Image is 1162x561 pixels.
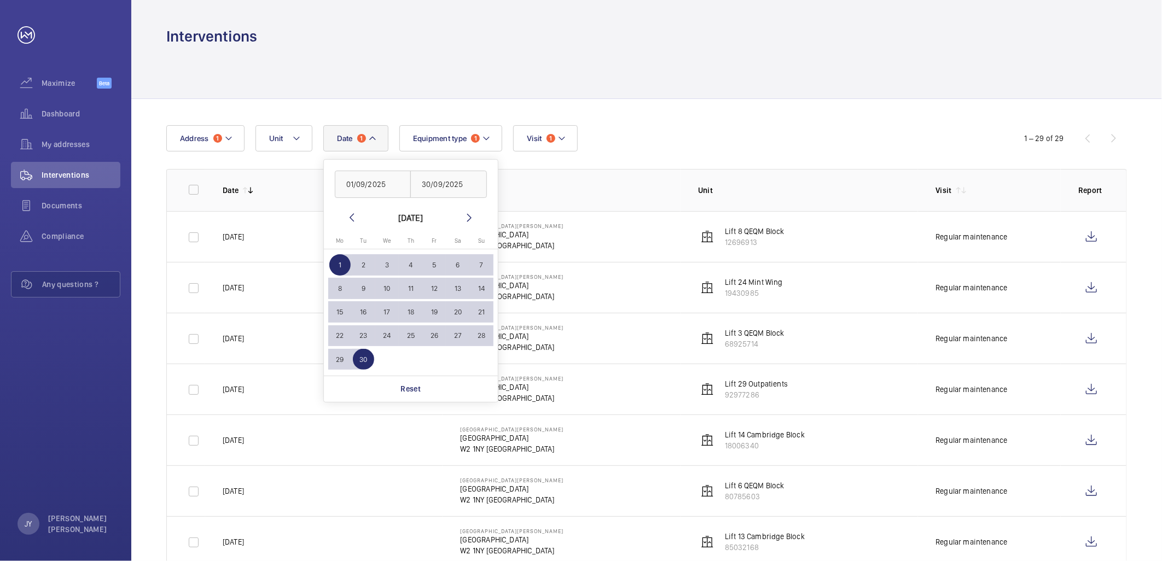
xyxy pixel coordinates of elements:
[48,513,114,535] p: [PERSON_NAME] [PERSON_NAME]
[223,282,244,293] p: [DATE]
[329,301,351,323] span: 15
[328,300,352,324] button: September 15, 2025
[375,253,399,277] button: September 3, 2025
[376,278,398,299] span: 10
[399,125,503,151] button: Equipment type1
[180,134,209,143] span: Address
[408,237,414,244] span: Th
[352,324,375,347] button: September 23, 2025
[471,325,492,347] span: 28
[42,170,120,180] span: Interventions
[328,253,352,277] button: September 1, 2025
[460,185,680,196] p: Address
[400,278,421,299] span: 11
[1025,133,1064,144] div: 1 – 29 of 29
[460,240,563,251] p: W2 1NY [GEOGRAPHIC_DATA]
[460,331,563,342] p: [GEOGRAPHIC_DATA]
[422,253,446,277] button: September 5, 2025
[936,282,1007,293] div: Regular maintenance
[375,277,399,300] button: September 10, 2025
[399,253,422,277] button: September 4, 2025
[460,229,563,240] p: [GEOGRAPHIC_DATA]
[725,378,788,389] p: Lift 29 Outpatients
[329,254,351,276] span: 1
[460,494,563,505] p: W2 1NY [GEOGRAPHIC_DATA]
[471,301,492,323] span: 21
[471,254,492,276] span: 7
[513,125,577,151] button: Visit1
[478,237,485,244] span: Su
[375,324,399,347] button: September 24, 2025
[223,231,244,242] p: [DATE]
[352,253,375,277] button: September 2, 2025
[432,237,437,244] span: Fr
[725,237,785,248] p: 12696913
[460,273,563,280] p: [GEOGRAPHIC_DATA][PERSON_NAME]
[448,278,469,299] span: 13
[353,325,374,347] span: 23
[223,333,244,344] p: [DATE]
[423,325,445,347] span: 26
[471,134,480,143] span: 1
[460,443,563,454] p: W2 1NY [GEOGRAPHIC_DATA]
[329,325,351,347] span: 22
[328,277,352,300] button: September 8, 2025
[400,325,421,347] span: 25
[725,338,785,349] p: 68925714
[460,375,563,382] p: [GEOGRAPHIC_DATA][PERSON_NAME]
[223,185,239,196] p: Date
[936,435,1007,446] div: Regular maintenance
[398,211,423,224] div: [DATE]
[329,349,351,370] span: 29
[725,429,805,440] p: Lift 14 Cambridge Block
[353,278,374,299] span: 9
[725,491,785,502] p: 80785603
[42,200,120,211] span: Documents
[399,300,422,324] button: September 18, 2025
[323,125,388,151] button: Date1
[352,348,375,371] button: September 30, 2025
[423,278,445,299] span: 12
[255,125,312,151] button: Unit
[353,254,374,276] span: 2
[448,254,469,276] span: 6
[725,440,805,451] p: 18006340
[376,301,398,323] span: 17
[460,483,563,494] p: [GEOGRAPHIC_DATA]
[42,231,120,242] span: Compliance
[166,125,245,151] button: Address1
[460,280,563,291] p: [GEOGRAPHIC_DATA]
[460,545,563,556] p: W2 1NY [GEOGRAPHIC_DATA]
[269,134,283,143] span: Unit
[42,108,120,119] span: Dashboard
[423,254,445,276] span: 5
[470,324,493,347] button: September 28, 2025
[337,134,353,143] span: Date
[400,301,421,323] span: 18
[460,477,563,483] p: [GEOGRAPHIC_DATA][PERSON_NAME]
[166,26,257,46] h1: Interventions
[701,383,714,396] img: elevator.svg
[701,484,714,498] img: elevator.svg
[470,277,493,300] button: September 14, 2025
[383,237,391,244] span: We
[353,301,374,323] span: 16
[448,301,469,323] span: 20
[936,231,1007,242] div: Regular maintenance
[42,279,120,290] span: Any questions ?
[471,278,492,299] span: 14
[725,226,785,237] p: Lift 8 QEQM Block
[375,300,399,324] button: September 17, 2025
[527,134,542,143] span: Visit
[460,426,563,433] p: [GEOGRAPHIC_DATA][PERSON_NAME]
[423,301,445,323] span: 19
[701,281,714,294] img: elevator.svg
[460,291,563,302] p: W2 1NY [GEOGRAPHIC_DATA]
[725,288,783,299] p: 19430985
[335,171,411,198] input: DD/MM/YYYY
[446,324,469,347] button: September 27, 2025
[460,528,563,534] p: [GEOGRAPHIC_DATA][PERSON_NAME]
[413,134,467,143] span: Equipment type
[725,328,785,338] p: Lift 3 QEQM Block
[376,325,398,347] span: 24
